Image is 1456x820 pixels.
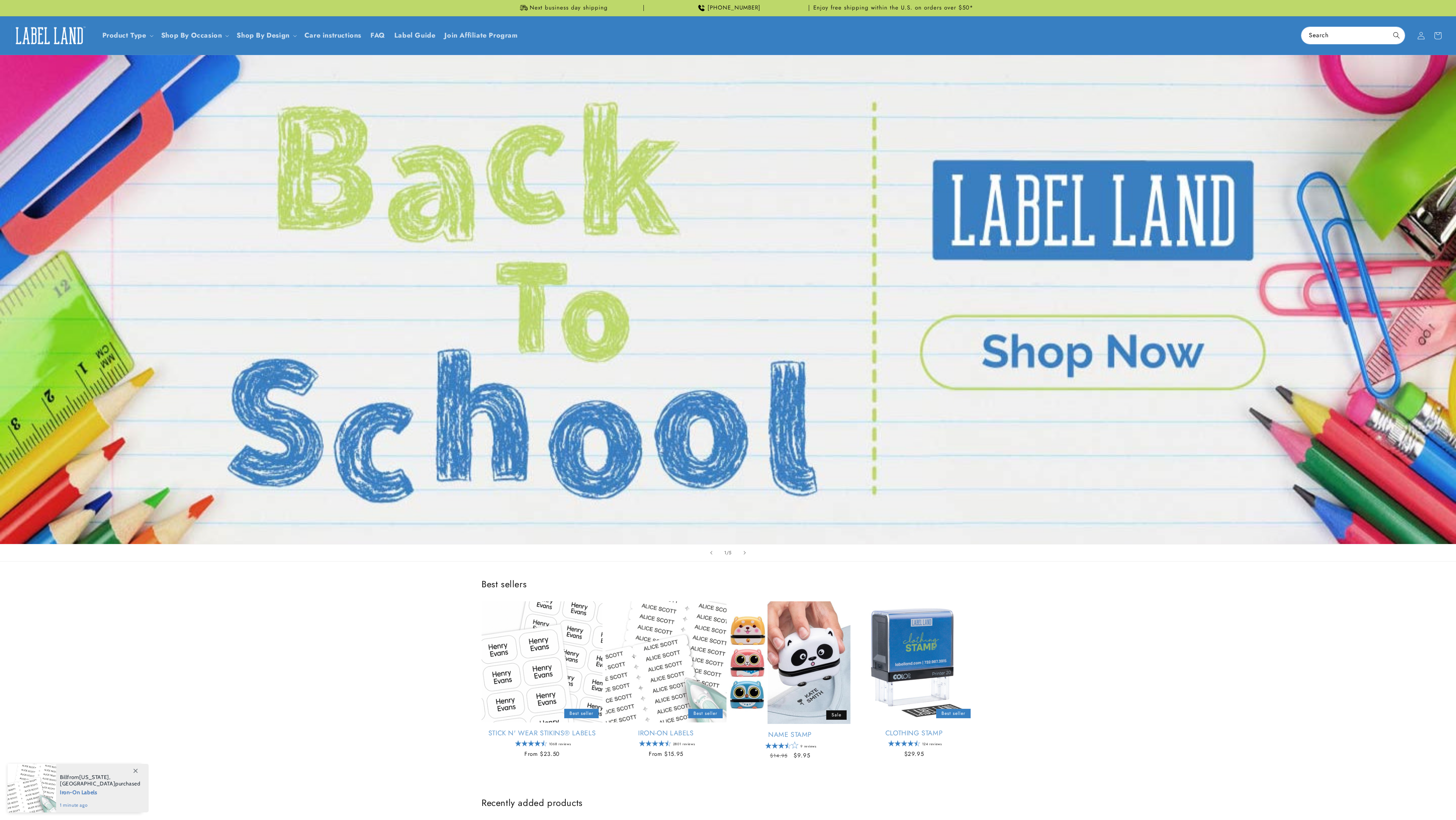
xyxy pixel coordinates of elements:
ul: Slider [482,601,974,766]
span: Join Affiliate Program [444,31,518,40]
span: 1 minute ago [60,802,141,809]
button: Previous slide [703,544,720,561]
a: Iron-On Labels [606,729,726,738]
a: Name Stamp [730,730,850,739]
span: from , purchased [60,774,141,787]
button: Search [1388,27,1405,44]
span: [GEOGRAPHIC_DATA] [60,780,115,787]
summary: Product Type [98,27,157,44]
span: / [726,549,729,557]
a: Join Affiliate Program [440,27,522,44]
span: Bill [60,774,67,781]
h2: Best sellers [482,578,974,590]
a: Label Guide [390,27,440,44]
span: Care instructions [304,31,361,40]
span: Next business day shipping [530,4,608,12]
a: FAQ [366,27,390,44]
summary: Shop By Design [232,27,300,44]
span: 5 [729,549,732,557]
summary: Shop By Occasion [157,27,232,44]
a: Product Type [102,30,146,40]
button: Next slide [736,544,753,561]
a: Care instructions [300,27,366,44]
span: Shop By Occasion [161,31,222,40]
span: Label Guide [394,31,436,40]
a: Clothing Stamp [854,729,974,738]
img: Label Land [11,24,87,47]
span: Iron-On Labels [60,787,141,796]
span: [PHONE_NUMBER] [708,4,761,12]
span: Enjoy free shipping within the U.S. on orders over $50* [813,4,973,12]
a: Stick N' Wear Stikins® Labels [482,729,602,738]
span: 1 [724,549,726,557]
h2: Recently added products [482,797,974,809]
a: Shop By Design [237,30,289,40]
a: Label Land [9,21,90,50]
span: [US_STATE] [79,774,109,781]
span: FAQ [370,31,385,40]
